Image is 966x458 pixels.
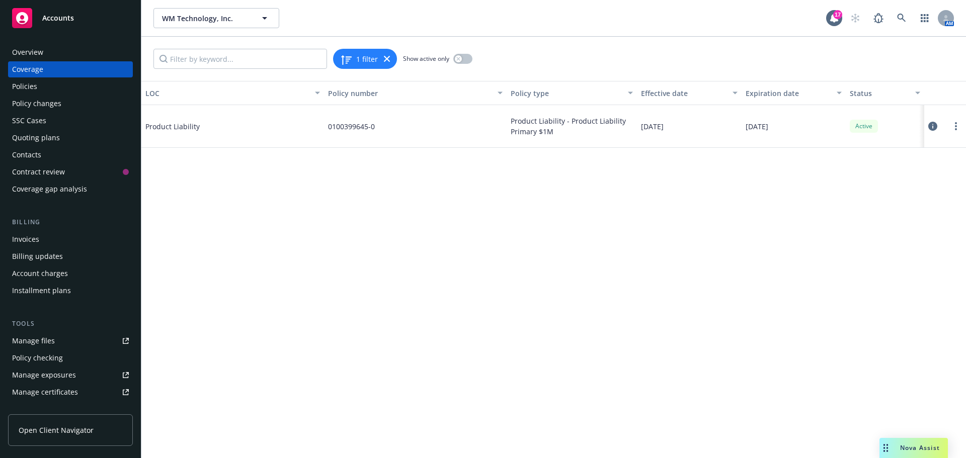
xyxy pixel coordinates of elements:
[12,130,60,146] div: Quoting plans
[19,425,94,435] span: Open Client Navigator
[403,54,449,63] span: Show active only
[42,14,74,22] span: Accounts
[8,350,133,366] a: Policy checking
[8,78,133,95] a: Policies
[12,248,63,264] div: Billing updates
[12,384,78,400] div: Manage certificates
[12,333,55,349] div: Manage files
[12,265,68,282] div: Account charges
[12,367,76,383] div: Manage exposures
[8,130,133,146] a: Quoting plans
[153,49,327,69] input: Filter by keyword...
[850,88,909,99] div: Status
[8,367,133,383] a: Manage exposures
[12,78,37,95] div: Policies
[846,81,924,105] button: Status
[845,8,865,28] a: Start snowing
[145,88,309,99] div: LOC
[746,88,831,99] div: Expiration date
[511,88,622,99] div: Policy type
[8,96,133,112] a: Policy changes
[12,96,61,112] div: Policy changes
[8,283,133,299] a: Installment plans
[328,88,492,99] div: Policy number
[8,333,133,349] a: Manage files
[8,147,133,163] a: Contacts
[12,401,63,417] div: Manage claims
[8,231,133,247] a: Invoices
[892,8,912,28] a: Search
[637,81,741,105] button: Effective date
[12,283,71,299] div: Installment plans
[8,384,133,400] a: Manage certificates
[879,438,892,458] div: Drag to move
[141,81,324,105] button: LOC
[8,217,133,227] div: Billing
[900,443,940,452] span: Nova Assist
[12,113,46,129] div: SSC Cases
[511,116,633,137] span: Product Liability - Product Liability Primary $1M
[145,121,296,132] span: Product Liability
[641,88,726,99] div: Effective date
[8,401,133,417] a: Manage claims
[8,4,133,32] a: Accounts
[12,181,87,197] div: Coverage gap analysis
[12,44,43,60] div: Overview
[8,319,133,329] div: Tools
[12,231,39,247] div: Invoices
[8,61,133,77] a: Coverage
[8,44,133,60] a: Overview
[879,438,948,458] button: Nova Assist
[8,164,133,180] a: Contract review
[356,54,378,64] span: 1 filter
[641,121,664,132] span: [DATE]
[12,350,63,366] div: Policy checking
[8,181,133,197] a: Coverage gap analysis
[12,147,41,163] div: Contacts
[868,8,889,28] a: Report a Bug
[742,81,846,105] button: Expiration date
[328,121,375,132] span: 0100399645-0
[8,248,133,264] a: Billing updates
[8,265,133,282] a: Account charges
[833,10,842,19] div: 17
[507,81,637,105] button: Policy type
[950,120,962,132] a: more
[746,121,768,132] span: [DATE]
[153,8,279,28] button: WM Technology, Inc.
[915,8,935,28] a: Switch app
[12,164,65,180] div: Contract review
[162,13,249,24] span: WM Technology, Inc.
[324,81,507,105] button: Policy number
[8,113,133,129] a: SSC Cases
[854,122,874,131] span: Active
[12,61,43,77] div: Coverage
